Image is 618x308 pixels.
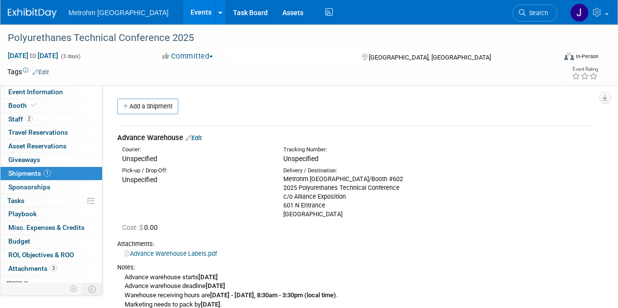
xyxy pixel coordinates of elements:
a: more [0,276,102,289]
span: [GEOGRAPHIC_DATA], [GEOGRAPHIC_DATA] [369,54,491,61]
a: Asset Reservations [0,140,102,153]
span: Playbook [8,210,37,218]
span: 2 [25,115,33,123]
span: Asset Reservations [8,142,66,150]
span: 3 [50,265,57,272]
a: Playbook [0,207,102,221]
span: Shipments [8,169,51,177]
div: Pick-up / Drop-Off: [122,167,269,175]
span: Attachments [8,265,57,272]
div: Attachments: [117,240,591,248]
span: Tasks [7,197,24,205]
div: Advance Warehouse [117,133,591,143]
div: In-Person [575,53,598,60]
a: Giveaways [0,153,102,166]
span: 0.00 [122,224,162,231]
a: Sponsorships [0,181,102,194]
span: Unspecified [122,176,157,184]
span: Budget [8,237,30,245]
span: Booth [8,102,38,109]
b: [DATE] [198,273,218,281]
span: 1 [43,169,51,177]
span: Unspecified [283,155,319,163]
a: Shipments1 [0,167,102,180]
b: [DATE] [206,282,225,289]
img: ExhibitDay [8,8,57,18]
a: Attachments3 [0,262,102,275]
div: Notes: [117,263,591,272]
span: ROI, Objectives & ROO [8,251,74,259]
b: [DATE] [201,301,220,308]
a: Misc. Expenses & Credits [0,221,102,234]
a: Search [512,4,557,21]
a: Edit [33,69,49,76]
div: Tracking Number: [283,146,470,154]
td: Tags [7,67,49,77]
a: Add a Shipment [117,99,178,114]
a: Budget [0,235,102,248]
a: Tasks [0,194,102,207]
a: Staff2 [0,113,102,126]
b: [DATE] - [DATE], 8:30am - 3:30pm (local time) [210,291,336,299]
span: Staff [8,115,33,123]
span: Cost: $ [122,224,144,231]
a: ROI, Objectives & ROO [0,248,102,262]
i: Booth reservation complete [31,103,36,108]
div: Metrohm [GEOGRAPHIC_DATA]/Booth #602 2025 Polyurethanes Technical Conference c/o Alliance Exposit... [283,175,430,219]
a: Edit [186,134,202,142]
span: Sponsorships [8,183,50,191]
span: Giveaways [8,156,40,164]
a: Advance Warehouse Labels.pdf [125,250,217,257]
div: Courier: [122,146,269,154]
div: Event Format [512,51,598,65]
span: Metrohm [GEOGRAPHIC_DATA] [68,9,169,17]
span: Event Information [8,88,63,96]
div: Unspecified [122,154,269,164]
a: Booth [0,99,102,112]
span: to [28,52,38,60]
span: more [6,278,22,286]
img: Format-Inperson.png [564,52,574,60]
span: Search [526,9,548,17]
span: (3 days) [60,53,81,60]
div: Polyurethanes Technical Conference 2025 [4,29,548,47]
span: Travel Reservations [8,128,68,136]
span: Misc. Expenses & Credits [8,224,85,231]
td: Personalize Event Tab Strip [65,283,83,295]
a: Travel Reservations [0,126,102,139]
img: Joanne Yam [570,3,589,22]
a: Event Information [0,85,102,99]
div: Event Rating [572,67,598,72]
div: Delivery / Destination: [283,167,430,175]
span: [DATE] [DATE] [7,51,59,60]
button: Committed [159,51,217,62]
td: Toggle Event Tabs [83,283,103,295]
